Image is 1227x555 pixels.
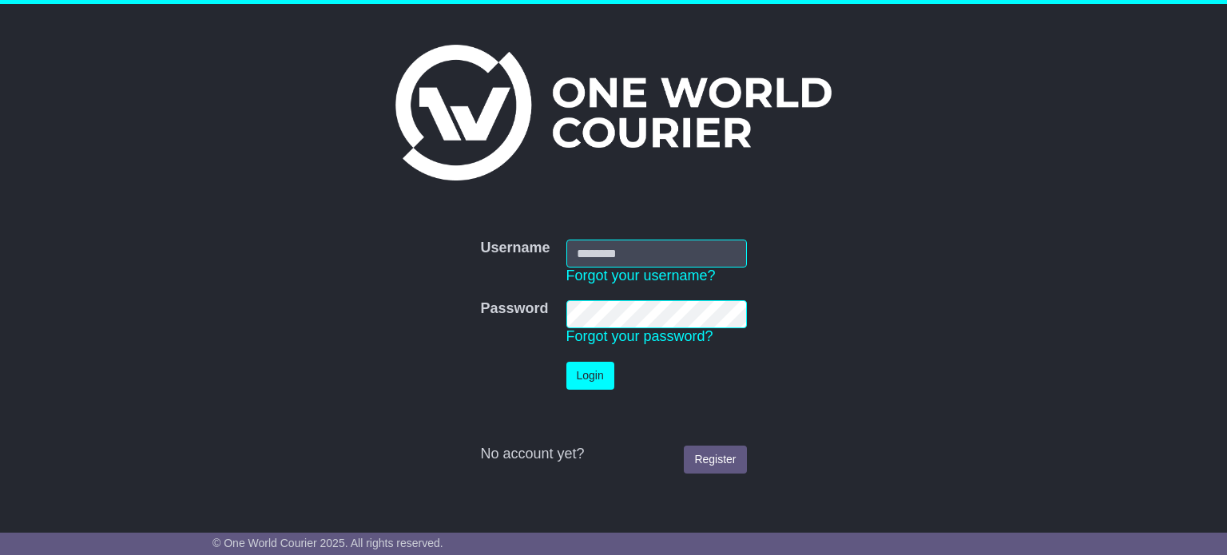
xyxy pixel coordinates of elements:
[480,446,746,463] div: No account yet?
[566,328,713,344] a: Forgot your password?
[566,268,716,283] a: Forgot your username?
[480,240,550,257] label: Username
[480,300,548,318] label: Password
[395,45,832,180] img: One World
[566,362,614,390] button: Login
[212,537,443,549] span: © One World Courier 2025. All rights reserved.
[684,446,746,474] a: Register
